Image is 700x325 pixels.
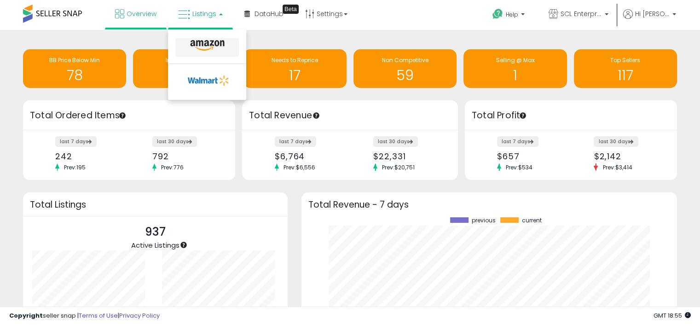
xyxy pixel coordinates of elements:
[312,111,320,120] div: Tooltip anchor
[255,9,283,18] span: DataHub
[243,49,347,88] a: Needs to Reprice 17
[9,312,160,320] div: seller snap | |
[55,136,97,147] label: last 7 days
[373,136,418,147] label: last 30 days
[373,151,442,161] div: $22,331
[59,163,90,171] span: Prev: 195
[118,111,127,120] div: Tooltip anchor
[574,49,677,88] a: Top Sellers 117
[23,49,126,88] a: BB Price Below Min 78
[49,56,100,64] span: BB Price Below Min
[308,201,670,208] h3: Total Revenue - 7 days
[472,217,496,224] span: previous
[623,9,676,30] a: Hi [PERSON_NAME]
[472,109,670,122] h3: Total Profit
[519,111,527,120] div: Tooltip anchor
[497,136,538,147] label: last 7 days
[635,9,670,18] span: Hi [PERSON_NAME]
[283,5,299,14] div: Tooltip anchor
[522,217,542,224] span: current
[131,240,179,250] span: Active Listings
[594,136,638,147] label: last 30 days
[501,163,537,171] span: Prev: $534
[463,49,567,88] a: Selling @ Max 1
[30,201,281,208] h3: Total Listings
[192,9,216,18] span: Listings
[127,9,156,18] span: Overview
[275,151,343,161] div: $6,764
[485,1,534,30] a: Help
[79,311,118,320] a: Terms of Use
[152,136,197,147] label: last 30 days
[468,68,562,83] h1: 1
[610,56,640,64] span: Top Sellers
[272,56,318,64] span: Needs to Reprice
[358,68,452,83] h1: 59
[119,311,160,320] a: Privacy Policy
[654,311,691,320] span: 2025-09-9 18:55 GMT
[138,68,231,83] h1: 0
[353,49,457,88] a: Non Competitive 59
[131,223,179,241] p: 937
[279,163,320,171] span: Prev: $6,556
[166,56,204,64] span: Inventory Age
[275,136,316,147] label: last 7 days
[497,151,564,161] div: $657
[28,68,121,83] h1: 78
[30,109,228,122] h3: Total Ordered Items
[561,9,602,18] span: SCL Enterprises
[9,311,43,320] strong: Copyright
[594,151,660,161] div: $2,142
[496,56,534,64] span: Selling @ Max
[133,49,236,88] a: Inventory Age 0
[152,151,219,161] div: 792
[598,163,636,171] span: Prev: $3,414
[249,109,451,122] h3: Total Revenue
[492,8,503,20] i: Get Help
[382,56,428,64] span: Non Competitive
[55,151,122,161] div: 242
[179,241,188,249] div: Tooltip anchor
[506,11,518,18] span: Help
[156,163,188,171] span: Prev: 776
[377,163,419,171] span: Prev: $20,751
[248,68,342,83] h1: 17
[579,68,672,83] h1: 117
